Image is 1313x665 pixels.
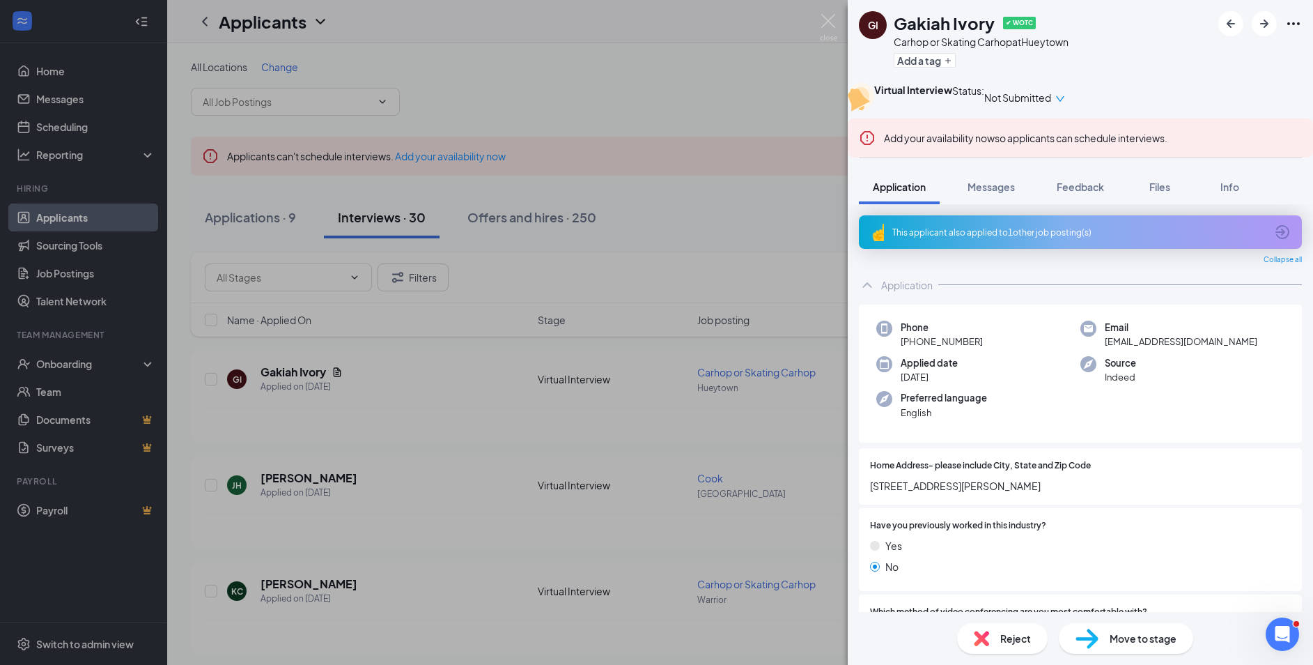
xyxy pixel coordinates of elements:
span: [DATE] [901,370,958,384]
span: Indeed [1105,370,1136,384]
button: PlusAdd a tag [894,53,956,68]
span: so applicants can schedule interviews. [884,132,1167,144]
span: Reject [1000,631,1031,646]
svg: ChevronUp [859,277,876,293]
span: Phone [901,321,983,335]
svg: ArrowCircle [1274,224,1291,240]
span: Files [1149,181,1170,193]
svg: Ellipses [1285,15,1302,32]
span: No [885,559,899,574]
span: Source [1105,356,1136,370]
div: Application [881,278,933,292]
span: [PHONE_NUMBER] [901,335,983,349]
span: Which method of video conferencing are you most comfortable with? [870,606,1147,619]
div: Status : [952,83,984,112]
span: ✔ WOTC [1003,17,1036,29]
button: ArrowRight [1252,11,1277,36]
iframe: Intercom live chat [1266,618,1299,651]
svg: Plus [944,56,952,65]
span: English [901,406,987,420]
span: [STREET_ADDRESS][PERSON_NAME] [870,478,1291,494]
span: Info [1220,181,1239,193]
svg: Error [859,130,876,146]
span: Home Address- please include City, State and Zip Code [870,459,1091,473]
span: [EMAIL_ADDRESS][DOMAIN_NAME] [1105,335,1257,349]
span: Application [873,181,926,193]
svg: ArrowRight [1256,15,1273,32]
span: Not Submitted [984,90,1051,105]
span: Collapse all [1264,254,1302,266]
span: Move to stage [1110,631,1176,646]
div: Carhop or Skating Carhop at Hueytown [894,35,1069,49]
svg: ArrowLeftNew [1222,15,1239,32]
span: Applied date [901,356,958,370]
span: Messages [968,181,1015,193]
button: Add your availability now [884,131,995,145]
div: GI [868,18,878,32]
h1: Gakiah Ivory [894,11,995,35]
b: Virtual Interview [874,84,952,96]
span: down [1055,94,1065,104]
div: This applicant also applied to 1 other job posting(s) [892,227,1266,238]
button: ArrowLeftNew [1218,11,1243,36]
span: Yes [885,538,902,553]
span: Have you previously worked in this industry? [870,519,1046,533]
span: Preferred language [901,391,987,405]
span: Feedback [1057,181,1104,193]
span: Email [1105,321,1257,335]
